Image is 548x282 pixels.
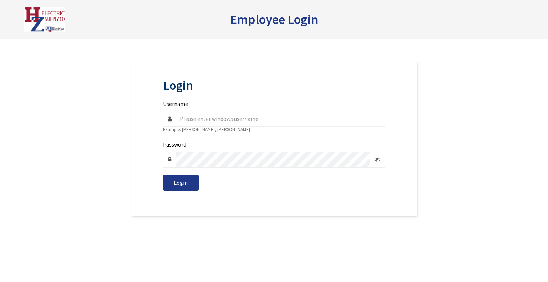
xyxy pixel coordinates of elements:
[163,79,385,93] h2: Login
[24,7,65,32] img: US Electrical Services, Inc.
[163,127,385,133] p: Example: [PERSON_NAME], [PERSON_NAME]
[163,100,188,108] label: Username
[370,152,385,168] span: Click here to show/hide password
[230,12,318,27] h2: Employee Login
[174,179,188,186] span: Login
[163,140,186,149] label: Password
[176,111,385,127] input: Username
[163,175,199,191] button: Login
